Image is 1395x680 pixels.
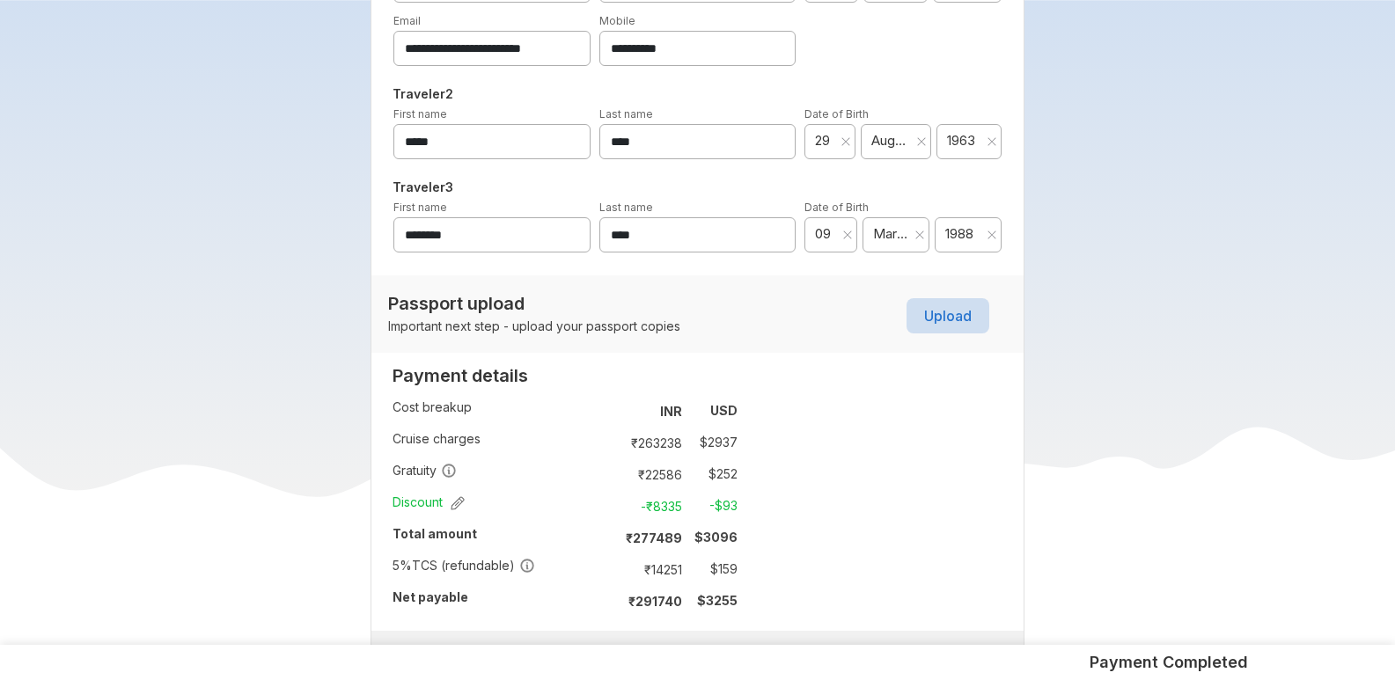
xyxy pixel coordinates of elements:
label: Last name [599,201,653,214]
strong: USD [710,403,738,418]
span: March [873,225,908,243]
td: -₹ 8335 [615,494,689,518]
svg: close [987,230,997,240]
span: 29 [815,132,835,150]
svg: close [842,230,853,240]
td: $ 2937 [689,430,738,455]
h2: Payment details [393,365,738,386]
td: : [608,522,616,553]
h5: Traveler 2 [389,84,1006,105]
td: Cost breakup [393,395,607,427]
strong: INR [660,404,682,419]
svg: close [987,136,997,147]
button: Upload [907,298,989,333]
td: : [608,490,616,522]
td: -$ 93 [689,494,738,518]
button: Clear [914,226,925,244]
td: : [608,553,616,585]
td: : [608,585,616,617]
td: : [608,395,616,427]
label: First name [393,201,447,214]
span: 1988 [945,225,980,243]
td: ₹ 22586 [615,462,689,486]
strong: $ 3096 [694,530,738,545]
strong: ₹ 277489 [626,530,682,545]
strong: ₹ 291740 [628,594,682,609]
td: $ 159 [689,557,738,581]
svg: close [916,136,927,147]
span: 09 [815,225,837,243]
button: Clear [987,226,997,244]
td: Cruise charges [393,427,607,458]
td: ₹ 263238 [615,430,689,455]
svg: close [841,136,851,147]
p: Important next step - upload your passport copies [388,318,680,335]
button: Clear [841,133,851,150]
span: August [871,132,910,150]
label: Date of Birth [804,107,869,121]
h5: Traveler 3 [389,177,1006,198]
td: ₹ 14251 [615,557,689,581]
strong: $ 3255 [697,593,738,608]
span: Gratuity [393,462,457,479]
span: TCS (refundable) [393,557,535,574]
button: Clear [916,133,927,150]
span: Discount [393,494,465,511]
h5: Payment Completed [1090,652,1248,673]
label: First name [393,107,447,121]
label: Mobile [599,14,635,27]
label: Email [393,14,421,27]
div: 5 % [393,557,412,574]
td: : [608,427,616,458]
strong: Total amount [393,526,477,541]
svg: close [914,230,925,240]
span: 1963 [947,132,980,150]
h2: Passport upload [388,293,680,314]
strong: Net payable [393,589,468,604]
button: Clear [842,226,853,244]
td: $ 252 [689,462,738,486]
button: Clear [987,133,997,150]
td: : [608,458,616,490]
label: Last name [599,107,653,121]
label: Date of Birth [804,201,869,214]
